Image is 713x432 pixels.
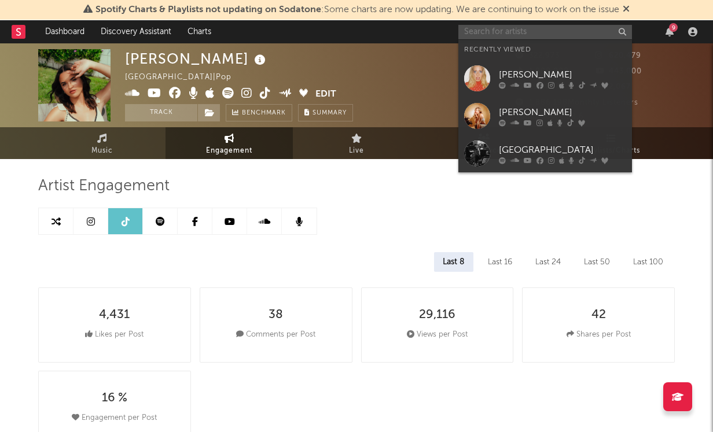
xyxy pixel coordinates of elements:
div: 42 [591,308,606,322]
div: Comments per Post [236,328,315,342]
span: : Some charts are now updating. We are continuing to work on the issue [95,5,619,14]
div: 16 % [102,392,127,405]
span: Spotify Charts & Playlists not updating on Sodatone [95,5,321,14]
div: Shares per Post [567,328,631,342]
a: Audience [420,127,547,159]
input: Search for artists [458,25,632,39]
span: Engagement [206,144,252,158]
a: Discovery Assistant [93,20,179,43]
a: [PERSON_NAME] [458,97,632,135]
a: Engagement [166,127,293,159]
div: Last 16 [479,252,521,272]
span: 620,479 [596,52,641,60]
span: 443,000 [596,68,642,75]
a: Music [38,127,166,159]
div: Last 24 [527,252,569,272]
a: Benchmark [226,104,292,121]
div: 9 [669,23,678,32]
span: Live [349,144,364,158]
div: Last 50 [575,252,619,272]
div: Last 100 [624,252,672,272]
div: [PERSON_NAME] [499,68,626,82]
button: Summary [298,104,353,121]
button: Track [125,104,197,121]
div: 4,431 [99,308,130,322]
div: Views per Post [407,328,468,342]
span: Artist Engagement [38,179,170,193]
span: Music [91,144,113,158]
a: Dashboard [37,20,93,43]
a: Charts [179,20,219,43]
a: [PERSON_NAME] [458,60,632,97]
button: Edit [315,87,336,102]
div: [PERSON_NAME] [499,105,626,119]
div: 29,116 [419,308,455,322]
span: Dismiss [623,5,630,14]
div: Last 8 [434,252,473,272]
div: [GEOGRAPHIC_DATA] | Pop [125,71,245,84]
div: Likes per Post [85,328,144,342]
a: [GEOGRAPHIC_DATA] [458,135,632,172]
div: [PERSON_NAME] [125,49,269,68]
div: 38 [269,308,283,322]
div: Engagement per Post [72,411,157,425]
div: Recently Viewed [464,43,626,57]
div: [GEOGRAPHIC_DATA] [499,143,626,157]
button: 9 [666,27,674,36]
a: Live [293,127,420,159]
span: Benchmark [242,106,286,120]
span: Summary [313,110,347,116]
